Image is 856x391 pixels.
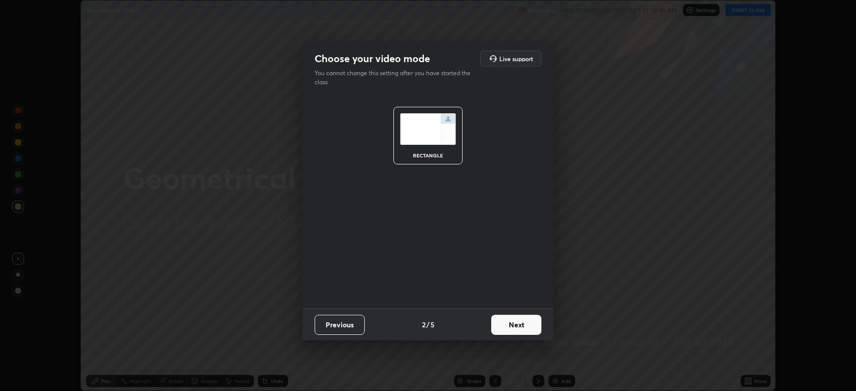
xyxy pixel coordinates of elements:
[315,315,365,335] button: Previous
[426,319,430,330] h4: /
[408,153,448,158] div: rectangle
[431,319,435,330] h4: 5
[400,113,456,145] img: normalScreenIcon.ae25ed63.svg
[422,319,425,330] h4: 2
[315,69,477,87] p: You cannot change this setting after you have started the class
[491,315,541,335] button: Next
[315,52,430,65] h2: Choose your video mode
[499,56,533,62] h5: Live support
